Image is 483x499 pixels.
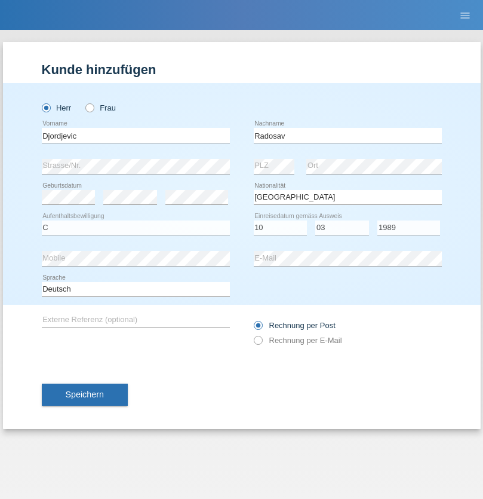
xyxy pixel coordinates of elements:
input: Rechnung per Post [254,321,262,336]
a: menu [453,11,477,19]
label: Herr [42,103,72,112]
h1: Kunde hinzufügen [42,62,442,77]
label: Frau [85,103,116,112]
label: Rechnung per E-Mail [254,336,342,345]
button: Speichern [42,384,128,406]
i: menu [459,10,471,22]
span: Speichern [66,390,104,399]
input: Rechnung per E-Mail [254,336,262,351]
label: Rechnung per Post [254,321,336,330]
input: Herr [42,103,50,111]
input: Frau [85,103,93,111]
